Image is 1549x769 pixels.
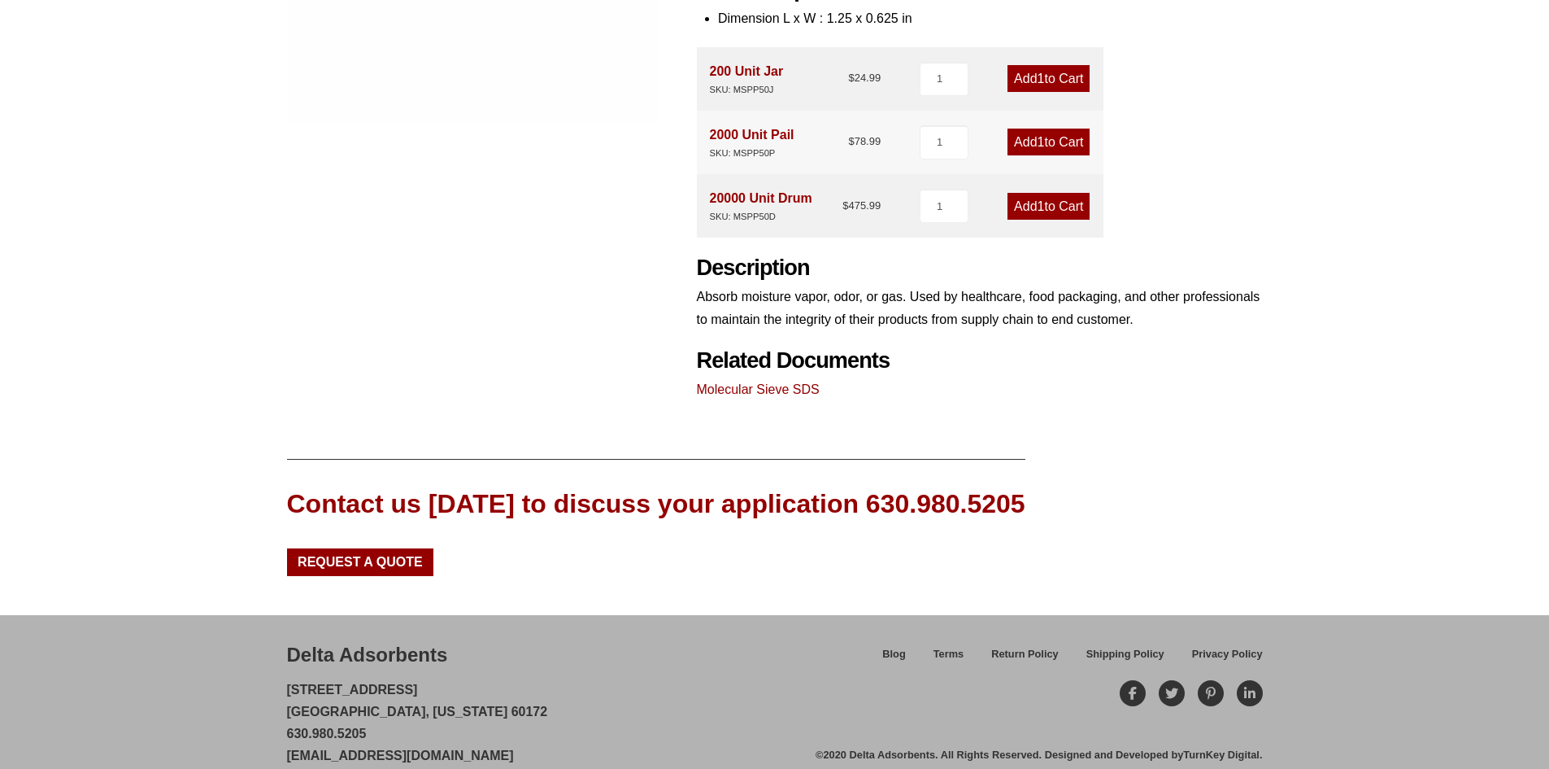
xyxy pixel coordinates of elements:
span: Shipping Policy [1086,649,1164,660]
span: 1 [1038,72,1045,85]
span: $ [842,199,848,212]
span: 1 [1038,199,1045,213]
span: Return Policy [991,649,1059,660]
bdi: 475.99 [842,199,881,212]
a: TurnKey Digital [1183,749,1260,761]
a: Molecular Sieve SDS [697,382,820,396]
p: [STREET_ADDRESS] [GEOGRAPHIC_DATA], [US_STATE] 60172 630.980.5205 [287,679,548,767]
a: Add1to Cart [1007,65,1090,92]
div: SKU: MSPP50P [710,146,794,161]
span: $ [848,135,854,147]
li: Dimension L x W : 1.25 x 0.625 in [718,7,1263,29]
p: Absorb moisture vapor, odor, or gas. Used by healthcare, food packaging, and other professionals ... [697,286,1263,330]
span: 1 [1038,135,1045,149]
div: SKU: MSPP50D [710,209,812,225]
div: ©2020 Delta Adsorbents. All Rights Reserved. Designed and Developed by . [816,748,1262,762]
a: Add1to Cart [1007,129,1090,155]
a: Return Policy [977,645,1073,674]
div: SKU: MSPP50J [710,82,784,98]
div: 20000 Unit Drum [710,187,812,225]
div: Delta Adsorbents [287,641,448,669]
a: Privacy Policy [1178,645,1263,674]
span: Terms [933,649,964,660]
span: Request a Quote [298,556,423,569]
a: Add1to Cart [1007,193,1090,220]
div: 200 Unit Jar [710,60,784,98]
a: Blog [868,645,919,674]
div: 2000 Unit Pail [710,124,794,161]
div: Contact us [DATE] to discuss your application 630.980.5205 [287,486,1025,522]
span: Privacy Policy [1192,649,1263,660]
a: Request a Quote [287,548,434,576]
span: $ [848,72,854,84]
bdi: 78.99 [848,135,881,147]
a: Shipping Policy [1073,645,1178,674]
a: Terms [920,645,977,674]
a: [EMAIL_ADDRESS][DOMAIN_NAME] [287,749,514,762]
bdi: 24.99 [848,72,881,84]
span: Blog [882,649,905,660]
h2: Description [697,255,1263,282]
